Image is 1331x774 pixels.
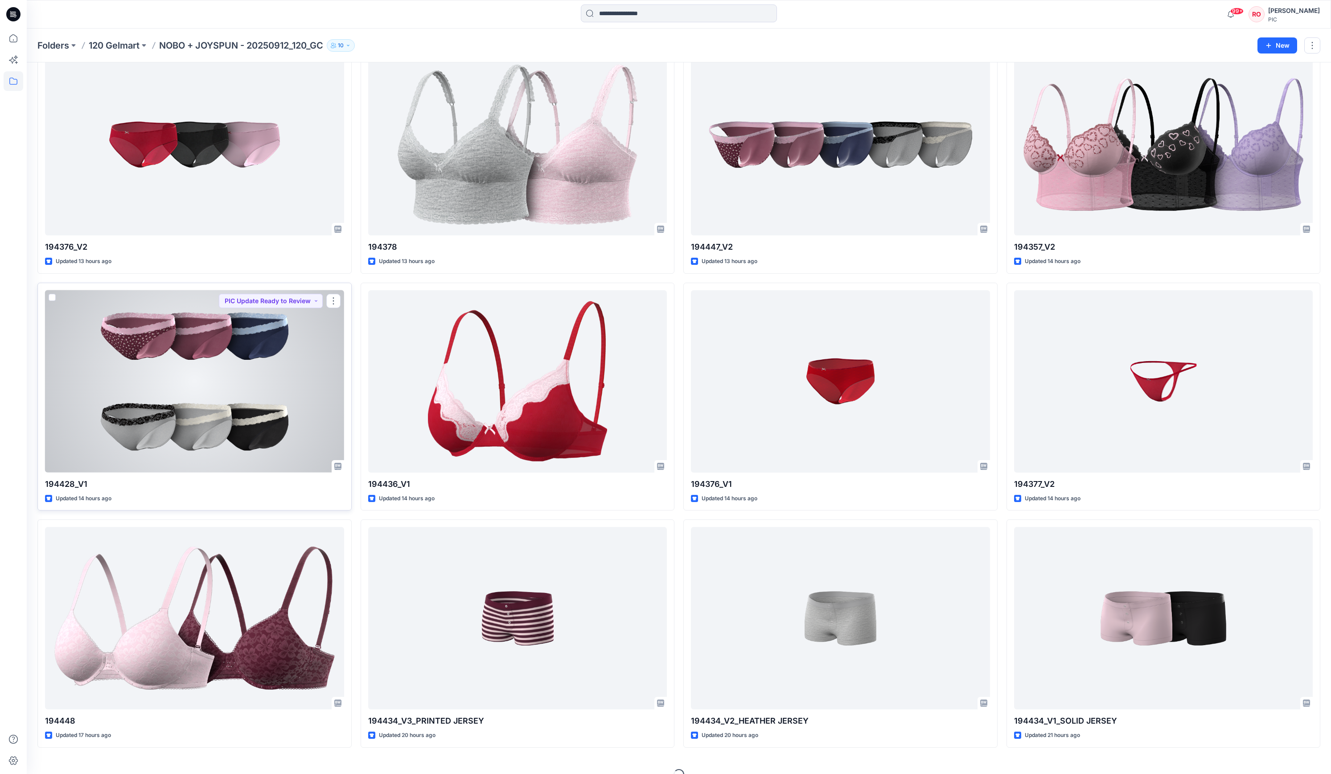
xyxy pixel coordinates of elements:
p: Updated 14 hours ago [379,494,435,503]
p: 194448 [45,715,344,727]
p: Updated 14 hours ago [702,494,757,503]
p: Updated 21 hours ago [1025,731,1080,740]
p: 194376_V2 [45,241,344,253]
p: 194377_V2 [1014,478,1313,490]
div: RO [1249,6,1265,22]
p: 194378 [368,241,667,253]
a: 194447_V2 [691,53,990,235]
p: Updated 14 hours ago [56,494,111,503]
a: 194428_V1 [45,290,344,473]
p: Updated 14 hours ago [1025,494,1080,503]
p: 194447_V2 [691,241,990,253]
div: PIC [1268,16,1320,23]
p: 194434_V2_HEATHER JERSEY [691,715,990,727]
p: Updated 20 hours ago [702,731,758,740]
p: 194357_V2 [1014,241,1313,253]
a: 194436_V1 [368,290,667,473]
button: 10 [327,39,355,52]
p: Updated 13 hours ago [379,257,435,266]
button: New [1257,37,1297,54]
p: 194436_V1 [368,478,667,490]
a: 194378 [368,53,667,235]
a: 194434_V2_HEATHER JERSEY [691,527,990,709]
p: Updated 13 hours ago [702,257,757,266]
p: 194434_V3_PRINTED JERSEY [368,715,667,727]
a: 120 Gelmart [89,39,140,52]
p: NOBO + JOYSPUN - 20250912_120_GC [159,39,323,52]
a: 194357_V2 [1014,53,1313,235]
p: Updated 13 hours ago [56,257,111,266]
a: 194434_V3_PRINTED JERSEY [368,527,667,709]
p: 194376_V1 [691,478,990,490]
p: Updated 20 hours ago [379,731,435,740]
div: [PERSON_NAME] [1268,5,1320,16]
a: 194377_V2 [1014,290,1313,473]
span: 99+ [1230,8,1244,15]
p: Updated 14 hours ago [1025,257,1080,266]
a: Folders [37,39,69,52]
p: 194434_V1_SOLID JERSEY [1014,715,1313,727]
p: 194428_V1 [45,478,344,490]
p: Updated 17 hours ago [56,731,111,740]
a: 194376_V1 [691,290,990,473]
p: 10 [338,41,344,50]
a: 194376_V2 [45,53,344,235]
a: 194448 [45,527,344,709]
a: 194434_V1_SOLID JERSEY [1014,527,1313,709]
